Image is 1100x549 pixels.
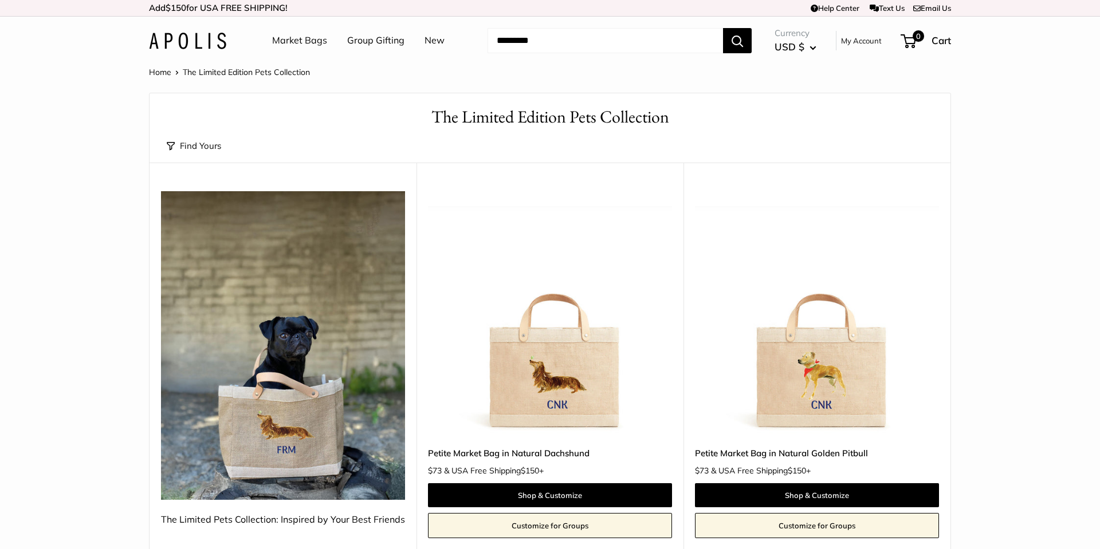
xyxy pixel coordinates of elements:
[902,31,951,50] a: 0 Cart
[425,32,445,49] a: New
[167,105,933,129] h1: The Limited Edition Pets Collection
[428,191,672,435] a: Petite Market Bag in Natural DachshundPetite Market Bag in Natural Dachshund
[161,191,405,500] img: The Limited Pets Collection: Inspired by Your Best Friends
[913,3,951,13] a: Email Us
[444,467,544,475] span: & USA Free Shipping +
[695,191,939,435] a: Petite Market Bag in Natural Golden Pitbulldescription_Side view of the Petite Market Bag
[488,28,723,53] input: Search...
[428,447,672,460] a: Petite Market Bag in Natural Dachshund
[183,67,310,77] span: The Limited Edition Pets Collection
[428,465,442,476] span: $73
[428,513,672,538] a: Customize for Groups
[788,465,806,476] span: $150
[723,28,752,53] button: Search
[695,513,939,538] a: Customize for Groups
[841,34,882,48] a: My Account
[775,38,816,56] button: USD $
[428,191,672,435] img: Petite Market Bag in Natural Dachshund
[149,67,171,77] a: Home
[695,447,939,460] a: Petite Market Bag in Natural Golden Pitbull
[811,3,859,13] a: Help Center
[161,511,405,528] div: The Limited Pets Collection: Inspired by Your Best Friends
[775,25,816,41] span: Currency
[932,34,951,46] span: Cart
[272,32,327,49] a: Market Bags
[166,2,186,13] span: $150
[149,65,310,80] nav: Breadcrumb
[347,32,404,49] a: Group Gifting
[428,483,672,507] a: Shop & Customize
[695,483,939,507] a: Shop & Customize
[711,467,811,475] span: & USA Free Shipping +
[521,465,539,476] span: $150
[695,191,939,435] img: Petite Market Bag in Natural Golden Pitbull
[167,138,221,154] button: Find Yours
[870,3,905,13] a: Text Us
[149,33,226,49] img: Apolis
[913,30,924,42] span: 0
[695,465,709,476] span: $73
[775,41,804,53] span: USD $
